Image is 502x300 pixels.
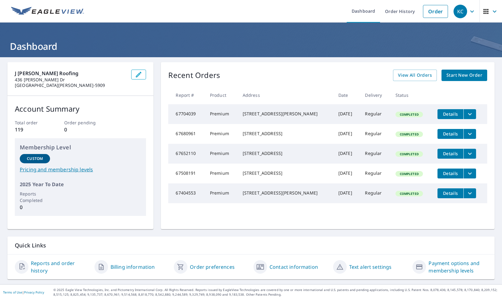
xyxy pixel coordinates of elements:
button: filesDropdownBtn-67508191 [463,169,476,178]
p: Quick Links [15,242,487,249]
p: | [3,290,44,294]
a: Reports and order history [31,259,90,274]
div: [STREET_ADDRESS] [243,131,328,137]
div: [STREET_ADDRESS] [243,170,328,176]
div: [STREET_ADDRESS][PERSON_NAME] [243,111,328,117]
span: Details [441,111,460,117]
span: Completed [396,152,422,156]
td: Regular [360,124,390,144]
a: Contact information [270,263,318,271]
button: detailsBtn-67652110 [437,149,463,159]
td: [DATE] [333,164,360,183]
td: Premium [205,164,238,183]
a: Start New Order [441,70,487,81]
td: [DATE] [333,144,360,164]
p: 0 [64,126,97,133]
a: Order [423,5,448,18]
img: EV Logo [11,7,84,16]
button: detailsBtn-67508191 [437,169,463,178]
button: detailsBtn-67680961 [437,129,463,139]
div: [STREET_ADDRESS] [243,150,328,156]
td: [DATE] [333,104,360,124]
th: Delivery [360,86,390,104]
span: Completed [396,191,422,196]
span: Completed [396,112,422,117]
p: [GEOGRAPHIC_DATA][PERSON_NAME]-5909 [15,83,126,88]
th: Date [333,86,360,104]
td: Premium [205,183,238,203]
button: filesDropdownBtn-67704039 [463,109,476,119]
a: View All Orders [393,70,437,81]
th: Status [391,86,433,104]
td: [DATE] [333,183,360,203]
div: KC [454,5,467,18]
button: filesDropdownBtn-67680961 [463,129,476,139]
td: 67508191 [168,164,205,183]
a: Pricing and membership levels [20,166,141,173]
td: 67680961 [168,124,205,144]
p: Order pending [64,119,97,126]
td: 67652110 [168,144,205,164]
th: Report # [168,86,205,104]
span: Details [441,190,460,196]
a: Billing information [111,263,155,271]
span: Details [441,170,460,176]
button: detailsBtn-67704039 [437,109,463,119]
a: Order preferences [190,263,235,271]
p: 119 [15,126,48,133]
a: Terms of Use [3,290,22,294]
td: Regular [360,164,390,183]
td: Regular [360,144,390,164]
th: Address [238,86,333,104]
span: View All Orders [398,71,432,79]
span: Completed [396,132,422,136]
p: © 2025 Eagle View Technologies, Inc. and Pictometry International Corp. All Rights Reserved. Repo... [53,288,499,297]
div: [STREET_ADDRESS][PERSON_NAME] [243,190,328,196]
span: Start New Order [446,71,482,79]
p: Total order [15,119,48,126]
p: 2025 Year To Date [20,181,141,188]
h1: Dashboard [7,40,495,53]
p: Account Summary [15,103,146,114]
button: detailsBtn-67404553 [437,188,463,198]
td: Regular [360,183,390,203]
p: 436 [PERSON_NAME] Dr [15,77,126,83]
button: filesDropdownBtn-67652110 [463,149,476,159]
span: Details [441,151,460,156]
td: Premium [205,144,238,164]
p: Reports Completed [20,191,50,204]
a: Text alert settings [349,263,392,271]
p: Recent Orders [168,70,220,81]
span: Completed [396,172,422,176]
span: Details [441,131,460,137]
p: J [PERSON_NAME] Roofing [15,70,126,77]
p: Membership Level [20,143,141,152]
td: 67704039 [168,104,205,124]
td: 67404553 [168,183,205,203]
td: Premium [205,124,238,144]
a: Privacy Policy [24,290,44,294]
button: filesDropdownBtn-67404553 [463,188,476,198]
p: 0 [20,204,50,211]
td: Regular [360,104,390,124]
th: Product [205,86,238,104]
a: Payment options and membership levels [429,259,487,274]
td: [DATE] [333,124,360,144]
p: Custom [27,156,43,161]
td: Premium [205,104,238,124]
